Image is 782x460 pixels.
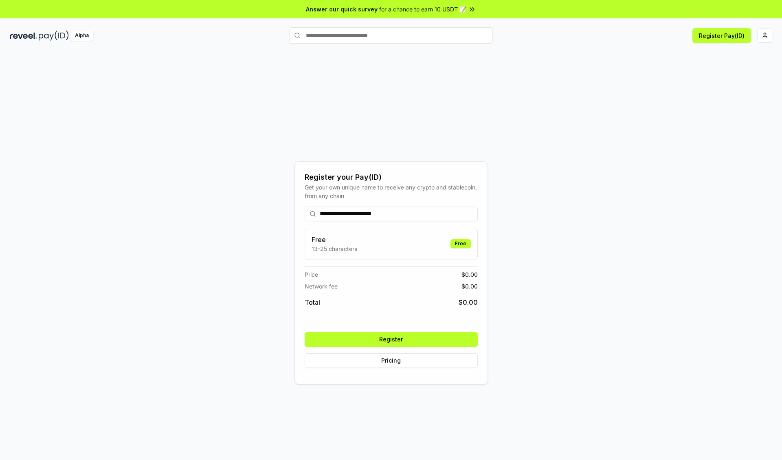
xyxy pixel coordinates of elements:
[305,353,478,368] button: Pricing
[305,270,318,279] span: Price
[692,28,751,43] button: Register Pay(ID)
[459,297,478,307] span: $ 0.00
[461,282,478,291] span: $ 0.00
[305,297,320,307] span: Total
[305,282,338,291] span: Network fee
[39,31,69,41] img: pay_id
[312,235,357,244] h3: Free
[305,172,478,183] div: Register your Pay(ID)
[379,5,466,13] span: for a chance to earn 10 USDT 📝
[305,183,478,200] div: Get your own unique name to receive any crypto and stablecoin, from any chain
[450,239,471,248] div: Free
[312,244,357,253] p: 13-25 characters
[461,270,478,279] span: $ 0.00
[306,5,378,13] span: Answer our quick survey
[10,31,37,41] img: reveel_dark
[305,332,478,347] button: Register
[70,31,93,41] div: Alpha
